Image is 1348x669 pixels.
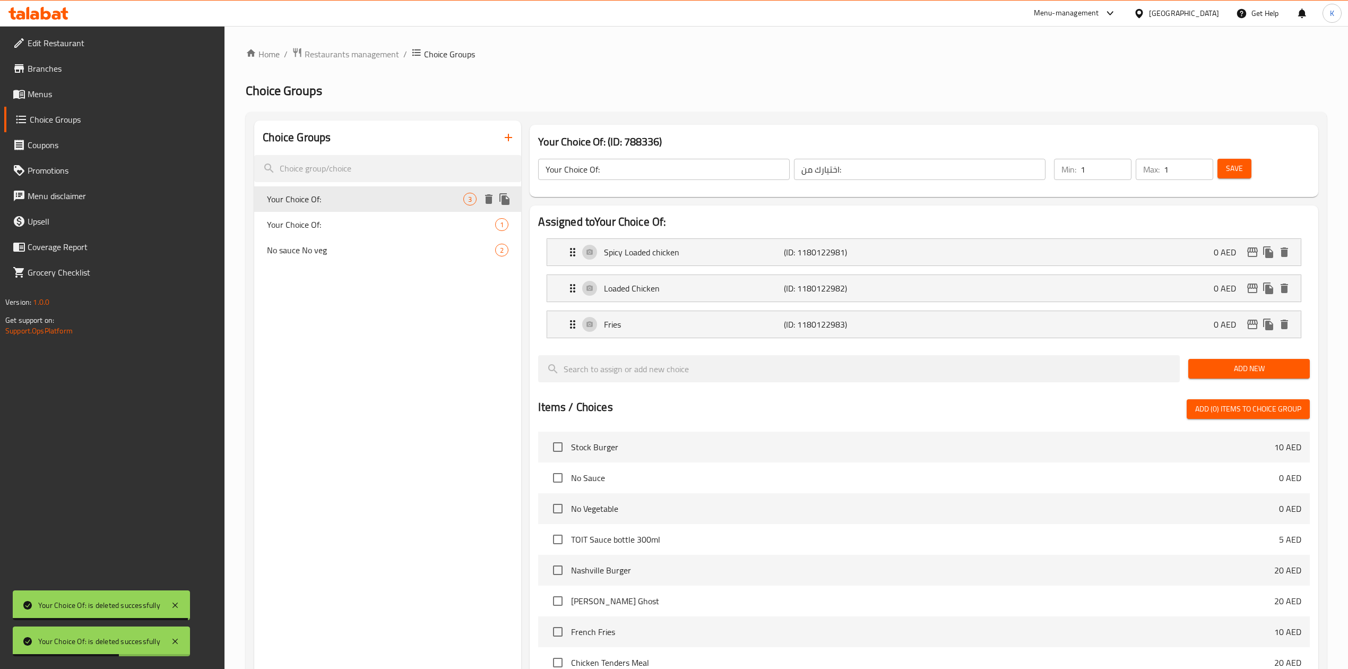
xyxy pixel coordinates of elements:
[5,295,31,309] span: Version:
[784,318,904,331] p: (ID: 1180122983)
[495,244,508,256] div: Choices
[254,237,521,263] div: No sauce No veg2
[1279,471,1301,484] p: 0 AED
[547,436,569,458] span: Select choice
[1214,282,1245,295] p: 0 AED
[1197,362,1301,375] span: Add New
[463,193,477,205] div: Choices
[1149,7,1219,19] div: [GEOGRAPHIC_DATA]
[784,282,904,295] p: (ID: 1180122982)
[1226,162,1243,175] span: Save
[571,656,1274,669] span: Chicken Tenders Meal
[1276,244,1292,260] button: delete
[254,186,521,212] div: Your Choice Of:3deleteduplicate
[292,47,399,61] a: Restaurants management
[571,502,1278,515] span: No Vegetable
[571,625,1274,638] span: French Fries
[1195,402,1301,416] span: Add (0) items to choice group
[538,399,612,415] h2: Items / Choices
[5,324,73,338] a: Support.OpsPlatform
[1188,359,1310,379] button: Add New
[4,56,225,81] a: Branches
[1274,441,1301,453] p: 10 AED
[1245,280,1260,296] button: edit
[547,498,569,520] span: Select choice
[547,275,1300,302] div: Expand
[547,590,569,612] span: Select choice
[1330,7,1334,19] span: K
[403,48,407,61] li: /
[604,282,784,295] p: Loaded Chicken
[1274,564,1301,577] p: 20 AED
[571,595,1274,607] span: [PERSON_NAME] Ghost
[254,212,521,237] div: Your Choice Of:1
[547,239,1300,265] div: Expand
[28,190,217,202] span: Menu disclaimer
[1187,399,1310,419] button: Add (0) items to choice group
[267,218,495,231] span: Your Choice Of:
[5,313,54,327] span: Get support on:
[4,30,225,56] a: Edit Restaurant
[571,441,1274,453] span: Stock Burger
[571,564,1274,577] span: Nashville Burger
[28,139,217,151] span: Coupons
[4,81,225,107] a: Menus
[784,246,904,259] p: (ID: 1180122981)
[1245,244,1260,260] button: edit
[538,234,1309,270] li: Expand
[538,133,1309,150] h3: Your Choice Of: (ID: 788336)
[604,318,784,331] p: Fries
[538,214,1309,230] h2: Assigned to Your Choice Of:
[1276,280,1292,296] button: delete
[604,246,784,259] p: Spicy Loaded chicken
[547,311,1300,338] div: Expand
[246,48,280,61] a: Home
[267,244,495,256] span: No sauce No veg
[4,132,225,158] a: Coupons
[33,295,49,309] span: 1.0.0
[1260,316,1276,332] button: duplicate
[4,209,225,234] a: Upsell
[254,155,521,182] input: search
[1214,246,1245,259] p: 0 AED
[547,621,569,643] span: Select choice
[4,183,225,209] a: Menu disclaimer
[1034,7,1099,20] div: Menu-management
[1260,244,1276,260] button: duplicate
[497,191,513,207] button: duplicate
[464,194,476,204] span: 3
[1274,656,1301,669] p: 20 AED
[481,191,497,207] button: delete
[1245,316,1260,332] button: edit
[571,471,1278,484] span: No Sauce
[28,37,217,49] span: Edit Restaurant
[267,193,463,205] span: Your Choice Of:
[547,559,569,581] span: Select choice
[1276,316,1292,332] button: delete
[1143,163,1160,176] p: Max:
[28,62,217,75] span: Branches
[495,218,508,231] div: Choices
[496,245,508,255] span: 2
[38,636,160,647] div: Your Choice Of: is deleted successfully
[1279,533,1301,546] p: 5 AED
[538,355,1180,382] input: search
[28,88,217,100] span: Menus
[246,79,322,102] span: Choice Groups
[1214,318,1245,331] p: 0 AED
[424,48,475,61] span: Choice Groups
[496,220,508,230] span: 1
[1217,159,1251,178] button: Save
[28,164,217,177] span: Promotions
[538,270,1309,306] li: Expand
[1274,595,1301,607] p: 20 AED
[28,241,217,253] span: Coverage Report
[547,528,569,551] span: Select choice
[1061,163,1076,176] p: Min:
[30,113,217,126] span: Choice Groups
[547,467,569,489] span: Select choice
[4,234,225,260] a: Coverage Report
[4,260,225,285] a: Grocery Checklist
[571,533,1278,546] span: TOIT Sauce bottle 300ml
[538,306,1309,342] li: Expand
